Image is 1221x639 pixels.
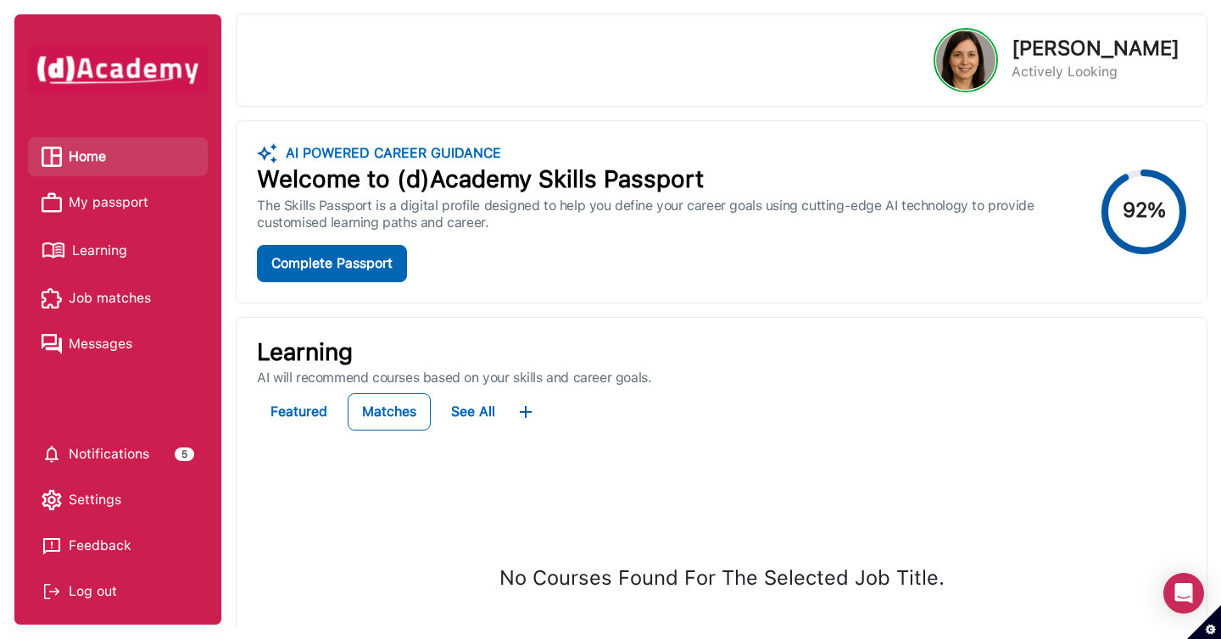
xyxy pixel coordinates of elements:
[42,192,62,213] img: My passport icon
[42,334,62,354] img: Messages icon
[69,286,151,311] span: Job matches
[69,144,106,169] span: Home
[257,197,1095,231] div: The Skills Passport is a digital profile designed to help you define your career goals using cutt...
[270,400,327,424] div: Featured
[69,331,132,357] span: Messages
[42,581,62,602] img: Log out
[28,46,208,93] img: dAcademy
[42,190,194,215] a: My passport iconMy passport
[42,286,194,311] a: Job matches iconJob matches
[42,579,194,604] div: Log out
[362,400,416,424] div: Matches
[257,566,1186,591] h4: No Courses Found For The Selected Job Title.
[277,142,501,165] div: AI POWERED CAREER GUIDANCE
[451,400,495,424] div: See All
[257,142,277,165] img: ...
[348,393,431,431] button: Matches
[42,331,194,357] a: Messages iconMessages
[72,238,127,264] span: Learning
[69,442,149,467] span: Notifications
[1187,605,1221,639] button: Set cookie preferences
[1012,62,1179,82] p: Actively Looking
[42,144,194,169] a: Home iconHome
[42,236,65,265] img: Learning icon
[257,245,407,282] button: Complete Passport
[42,236,194,265] a: Learning iconLearning
[69,487,121,513] span: Settings
[42,288,62,308] img: Job matches icon
[257,338,1186,367] p: Learning
[69,190,148,215] span: My passport
[42,490,62,510] img: setting
[438,393,509,431] button: See All
[175,447,194,461] div: 5
[257,370,1186,386] p: AI will recommend courses based on your skills and career goals.
[516,402,536,422] img: ...
[1012,38,1179,58] p: [PERSON_NAME]
[936,31,995,90] img: Profile
[42,444,62,464] img: setting
[42,533,194,558] a: Feedback
[42,536,62,556] img: feedback
[42,147,62,167] img: Home icon
[257,165,1095,194] div: Welcome to (d)Academy Skills Passport
[1122,197,1165,222] text: 92%
[257,393,341,431] button: Featured
[271,252,393,275] div: Complete Passport
[1163,573,1204,614] div: Open Intercom Messenger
